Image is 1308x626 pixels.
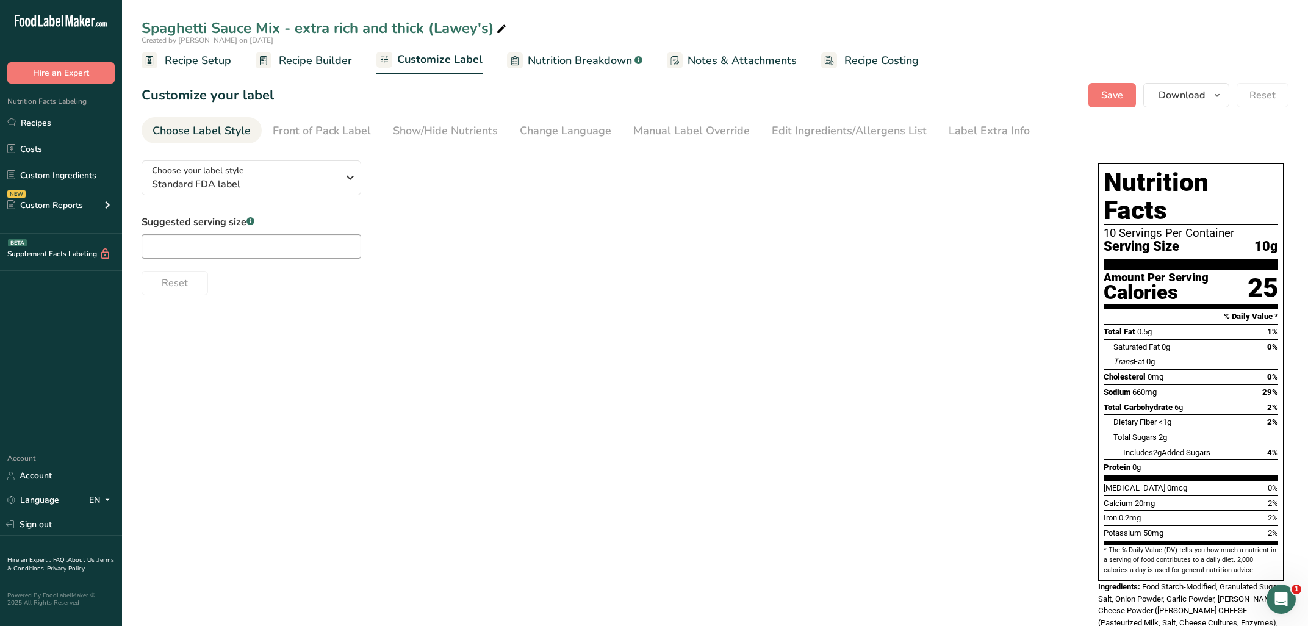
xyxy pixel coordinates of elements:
span: 50mg [1143,528,1163,538]
span: 1% [1267,327,1278,336]
span: Recipe Builder [279,52,352,69]
span: 6g [1174,403,1183,412]
div: Change Language [520,123,611,139]
div: Custom Reports [7,199,83,212]
span: Dietary Fiber [1113,417,1157,426]
a: FAQ . [53,556,68,564]
span: Ingredients: [1098,582,1140,591]
button: Hire an Expert [7,62,115,84]
span: Total Sugars [1113,433,1157,442]
div: BETA [8,239,27,246]
span: 0.2mg [1119,513,1141,522]
span: Download [1159,88,1205,103]
a: Customize Label [376,46,483,75]
span: 2% [1268,498,1278,508]
span: 0mg [1148,372,1163,381]
div: Calories [1104,284,1209,301]
span: 2g [1153,448,1162,457]
span: Choose your label style [152,164,244,177]
span: 0g [1146,357,1155,366]
a: Recipe Builder [256,47,352,74]
span: 10g [1254,239,1278,254]
button: Save [1088,83,1136,107]
span: 29% [1262,387,1278,397]
a: About Us . [68,556,97,564]
a: Recipe Costing [821,47,919,74]
span: Protein [1104,462,1130,472]
span: Cholesterol [1104,372,1146,381]
span: 0mcg [1167,483,1187,492]
div: Powered By FoodLabelMaker © 2025 All Rights Reserved [7,592,115,606]
span: 4% [1267,448,1278,457]
div: Label Extra Info [949,123,1030,139]
div: 25 [1248,272,1278,304]
span: Reset [162,276,188,290]
div: Manual Label Override [633,123,750,139]
button: Reset [1237,83,1288,107]
span: 0% [1268,483,1278,492]
h1: Customize your label [142,85,274,106]
a: Hire an Expert . [7,556,51,564]
span: 2% [1267,403,1278,412]
span: 0.5g [1137,327,1152,336]
a: Privacy Policy [47,564,85,573]
span: Recipe Setup [165,52,231,69]
div: Show/Hide Nutrients [393,123,498,139]
span: Reset [1249,88,1276,103]
a: Terms & Conditions . [7,556,114,573]
section: * The % Daily Value (DV) tells you how much a nutrient in a serving of food contributes to a dail... [1104,545,1278,575]
h1: Nutrition Facts [1104,168,1278,225]
div: Amount Per Serving [1104,272,1209,284]
span: 0% [1267,342,1278,351]
span: Iron [1104,513,1117,522]
span: 1 [1292,585,1301,594]
button: Reset [142,271,208,295]
span: 2% [1267,417,1278,426]
label: Suggested serving size [142,215,361,229]
div: Choose Label Style [153,123,251,139]
span: Calcium [1104,498,1133,508]
span: Total Carbohydrate [1104,403,1173,412]
a: Nutrition Breakdown [507,47,642,74]
span: Standard FDA label [152,177,338,192]
span: 0g [1132,462,1141,472]
button: Download [1143,83,1229,107]
button: Choose your label style Standard FDA label [142,160,361,195]
span: Nutrition Breakdown [528,52,632,69]
a: Language [7,489,59,511]
span: Fat [1113,357,1144,366]
span: Serving Size [1104,239,1179,254]
span: [MEDICAL_DATA] [1104,483,1165,492]
span: 2% [1268,528,1278,538]
span: Total Fat [1104,327,1135,336]
span: Potassium [1104,528,1141,538]
span: Save [1101,88,1123,103]
span: 660mg [1132,387,1157,397]
iframe: Intercom live chat [1267,585,1296,614]
span: Created by [PERSON_NAME] on [DATE] [142,35,273,45]
span: 20mg [1135,498,1155,508]
span: Sodium [1104,387,1130,397]
a: Recipe Setup [142,47,231,74]
span: Saturated Fat [1113,342,1160,351]
div: NEW [7,190,26,198]
div: EN [89,493,115,508]
div: 10 Servings Per Container [1104,227,1278,239]
span: Recipe Costing [844,52,919,69]
span: 0% [1267,372,1278,381]
div: Spaghetti Sauce Mix - extra rich and thick (Lawey's) [142,17,509,39]
span: Includes Added Sugars [1123,448,1210,457]
div: Front of Pack Label [273,123,371,139]
span: Notes & Attachments [688,52,797,69]
span: Customize Label [397,51,483,68]
div: Edit Ingredients/Allergens List [772,123,927,139]
span: 2% [1268,513,1278,522]
span: 0g [1162,342,1170,351]
span: 2g [1159,433,1167,442]
i: Trans [1113,357,1134,366]
section: % Daily Value * [1104,309,1278,324]
span: <1g [1159,417,1171,426]
a: Notes & Attachments [667,47,797,74]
